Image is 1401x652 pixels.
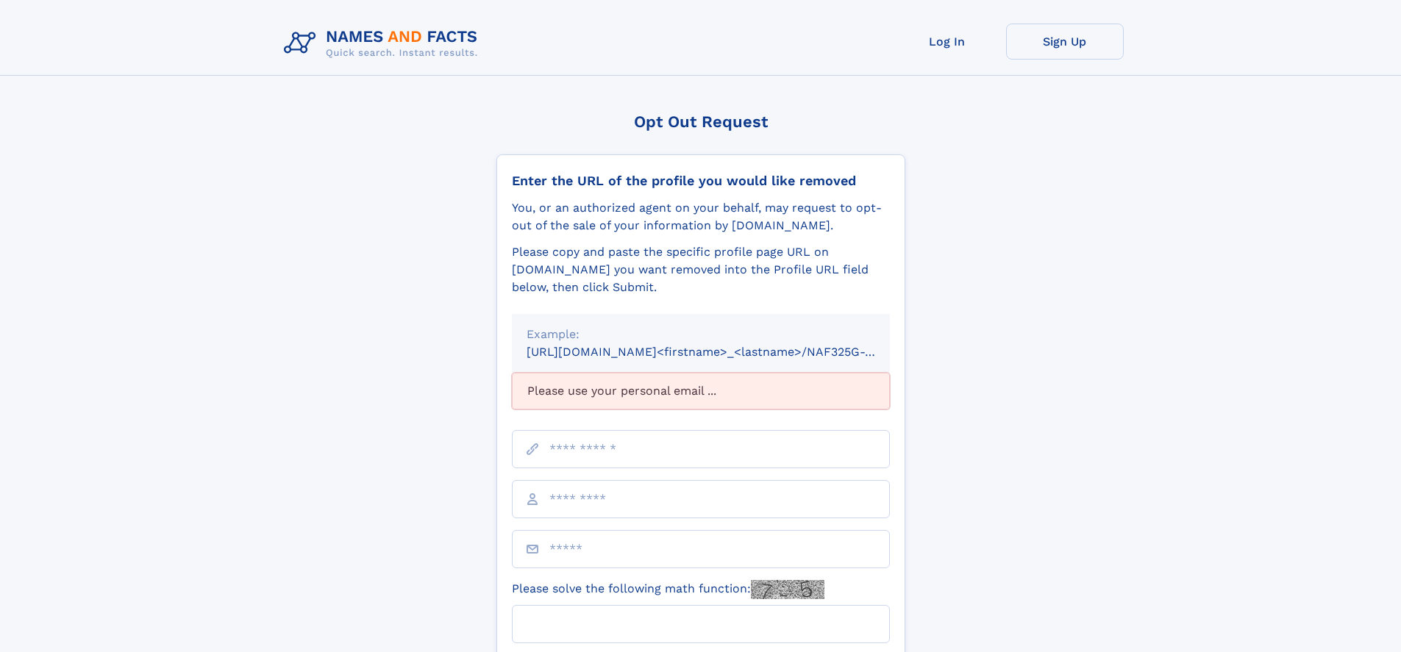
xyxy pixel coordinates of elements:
a: Log In [888,24,1006,60]
div: Example: [527,326,875,343]
div: Enter the URL of the profile you would like removed [512,173,890,189]
small: [URL][DOMAIN_NAME]<firstname>_<lastname>/NAF325G-xxxxxxxx [527,345,918,359]
a: Sign Up [1006,24,1124,60]
div: You, or an authorized agent on your behalf, may request to opt-out of the sale of your informatio... [512,199,890,234]
div: Please copy and paste the specific profile page URL on [DOMAIN_NAME] you want removed into the Pr... [512,243,890,296]
label: Please solve the following math function: [512,580,824,599]
img: Logo Names and Facts [278,24,490,63]
div: Please use your personal email ... [512,373,890,409]
div: Opt Out Request [496,112,905,131]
